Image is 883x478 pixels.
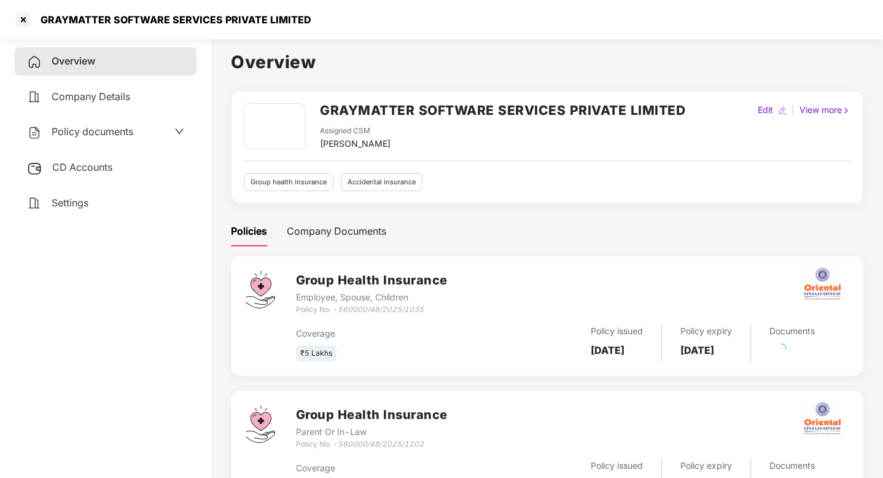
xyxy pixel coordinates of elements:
[174,127,184,136] span: down
[591,459,643,472] div: Policy issued
[296,345,336,362] div: ₹5 Lakhs
[591,324,643,338] div: Policy issued
[27,125,42,140] img: svg+xml;base64,PHN2ZyB4bWxucz0iaHR0cDovL3d3dy53My5vcmcvMjAwMC9zdmciIHdpZHRoPSIyNCIgaGVpZ2h0PSIyNC...
[680,344,714,356] b: [DATE]
[52,90,130,103] span: Company Details
[52,125,133,138] span: Policy documents
[27,55,42,69] img: svg+xml;base64,PHN2ZyB4bWxucz0iaHR0cDovL3d3dy53My5vcmcvMjAwMC9zdmciIHdpZHRoPSIyNCIgaGVpZ2h0PSIyNC...
[801,262,844,305] img: oi.png
[231,49,863,76] h1: Overview
[27,90,42,104] img: svg+xml;base64,PHN2ZyB4bWxucz0iaHR0cDovL3d3dy53My5vcmcvMjAwMC9zdmciIHdpZHRoPSIyNCIgaGVpZ2h0PSIyNC...
[755,103,776,117] div: Edit
[338,439,424,449] i: 560000/48/2025/1202
[27,161,42,176] img: svg+xml;base64,PHN2ZyB3aWR0aD0iMjUiIGhlaWdodD0iMjQiIHZpZXdCb3g9IjAgMCAyNSAyNCIgZmlsbD0ibm9uZSIgeG...
[287,224,386,239] div: Company Documents
[338,305,424,314] i: 560000/48/2025/1035
[341,173,422,191] div: Accidental insurance
[52,161,112,173] span: CD Accounts
[246,271,275,308] img: svg+xml;base64,PHN2ZyB4bWxucz0iaHR0cDovL3d3dy53My5vcmcvMjAwMC9zdmciIHdpZHRoPSI0Ny43MTQiIGhlaWdodD...
[27,196,42,211] img: svg+xml;base64,PHN2ZyB4bWxucz0iaHR0cDovL3d3dy53My5vcmcvMjAwMC9zdmciIHdpZHRoPSIyNCIgaGVpZ2h0PSIyNC...
[789,103,797,117] div: |
[320,137,391,151] div: [PERSON_NAME]
[296,406,448,425] h3: Group Health Insurance
[244,173,333,191] div: Group health insurance
[320,125,391,137] div: Assigned CSM
[296,271,448,290] h3: Group Health Insurance
[776,343,787,355] span: loading
[52,55,95,67] span: Overview
[296,461,480,475] div: Coverage
[52,197,88,209] span: Settings
[296,327,480,340] div: Coverage
[778,106,787,115] img: editIcon
[296,425,448,439] div: Parent Or In-Law
[801,397,844,440] img: oi.png
[296,291,448,304] div: Employee, Spouse, Children
[320,100,685,120] h2: GRAYMATTER SOFTWARE SERVICES PRIVATE LIMITED
[591,344,624,356] b: [DATE]
[769,459,815,472] div: Documents
[246,406,275,443] img: svg+xml;base64,PHN2ZyB4bWxucz0iaHR0cDovL3d3dy53My5vcmcvMjAwMC9zdmciIHdpZHRoPSI0Ny43MTQiIGhlaWdodD...
[842,106,850,115] img: rightIcon
[33,14,311,26] div: GRAYMATTER SOFTWARE SERVICES PRIVATE LIMITED
[296,304,448,316] div: Policy No. -
[797,103,853,117] div: View more
[680,324,732,338] div: Policy expiry
[296,439,448,450] div: Policy No. -
[769,324,815,338] div: Documents
[231,224,267,239] div: Policies
[680,459,732,472] div: Policy expiry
